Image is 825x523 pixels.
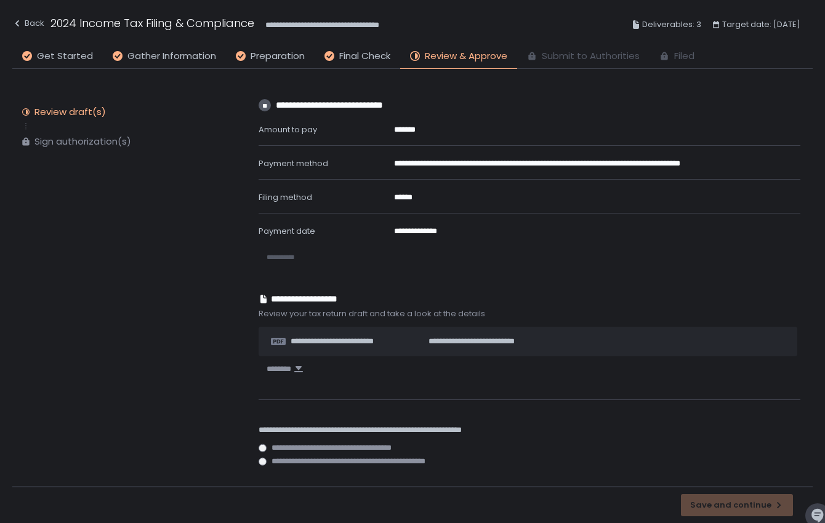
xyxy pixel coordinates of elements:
span: Get Started [37,49,93,63]
span: Target date: [DATE] [722,17,800,32]
div: Sign authorization(s) [34,135,131,148]
span: Gather Information [127,49,216,63]
span: Payment method [259,158,328,169]
h1: 2024 Income Tax Filing & Compliance [50,15,254,31]
span: Filed [674,49,694,63]
span: Final Check [339,49,390,63]
div: Back [12,16,44,31]
div: Review draft(s) [34,106,106,118]
span: Preparation [251,49,305,63]
span: Review your tax return draft and take a look at the details [259,308,800,319]
span: Review & Approve [425,49,507,63]
span: Deliverables: 3 [642,17,701,32]
span: Payment date [259,225,315,237]
span: Filing method [259,191,312,203]
span: Submit to Authorities [542,49,640,63]
span: Amount to pay [259,124,317,135]
button: Back [12,15,44,35]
